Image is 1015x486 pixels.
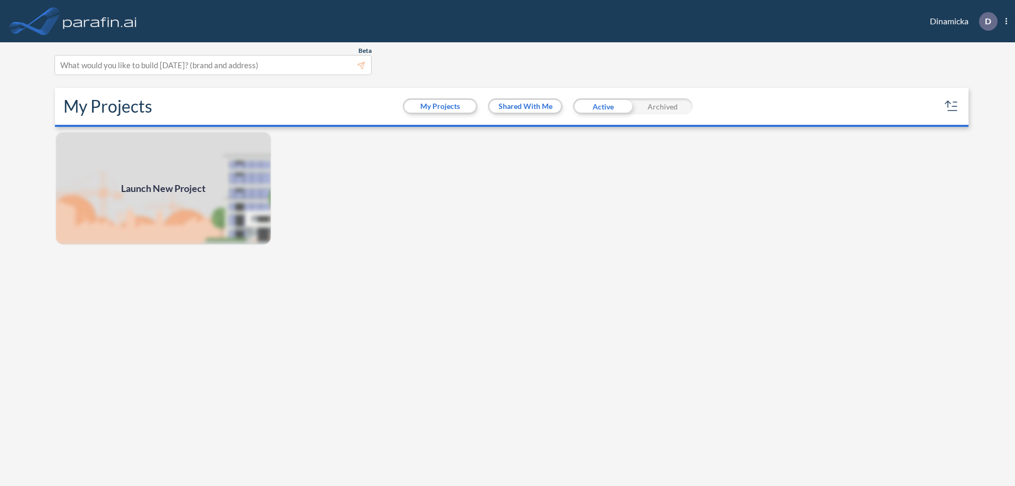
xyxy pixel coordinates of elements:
[121,181,206,196] span: Launch New Project
[490,100,561,113] button: Shared With Me
[55,131,272,245] a: Launch New Project
[633,98,693,114] div: Archived
[985,16,991,26] p: D
[63,96,152,116] h2: My Projects
[573,98,633,114] div: Active
[943,98,960,115] button: sort
[55,131,272,245] img: add
[404,100,476,113] button: My Projects
[61,11,139,32] img: logo
[358,47,372,55] span: Beta
[914,12,1007,31] div: Dinamicka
